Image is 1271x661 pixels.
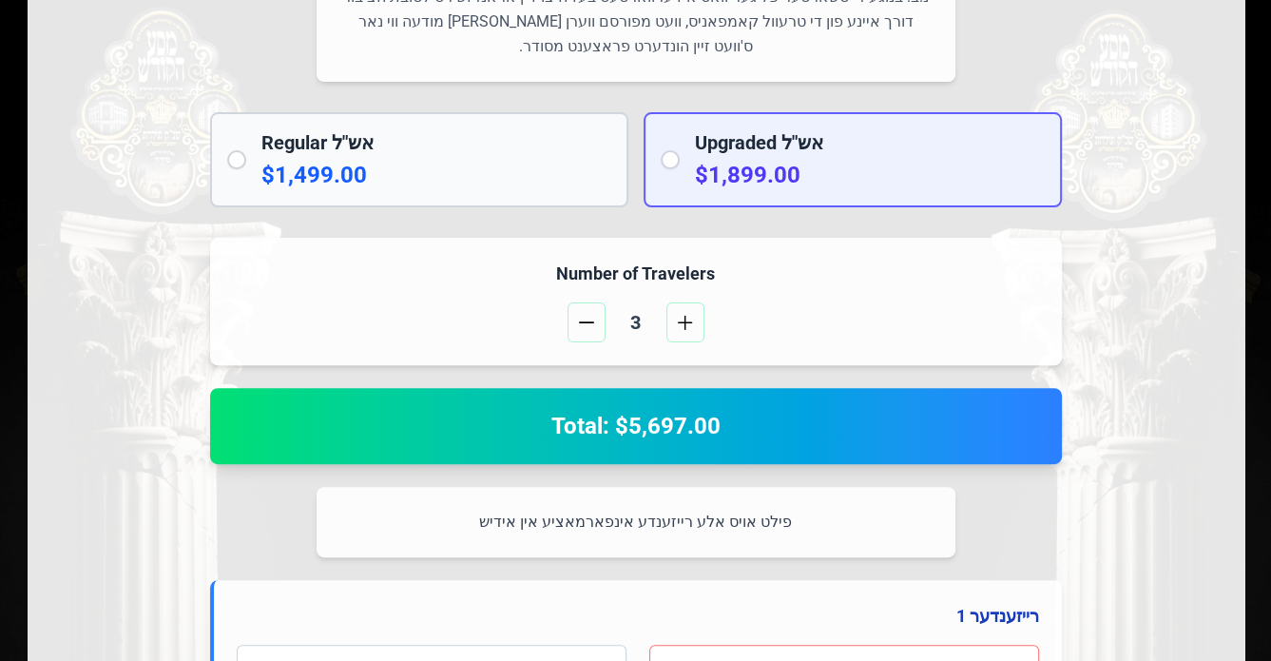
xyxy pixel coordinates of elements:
[233,261,1039,287] h4: Number of Travelers
[237,603,1039,630] h4: רייזענדער 1
[695,129,1045,156] h2: Upgraded אש"ל
[695,160,1045,190] p: $1,899.00
[613,309,659,336] span: 3
[261,160,611,190] p: $1,499.00
[339,510,933,535] p: פילט אויס אלע רייזענדע אינפארמאציע אין אידיש
[261,129,611,156] h2: Regular אש"ל
[233,411,1039,441] h2: Total: $5,697.00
